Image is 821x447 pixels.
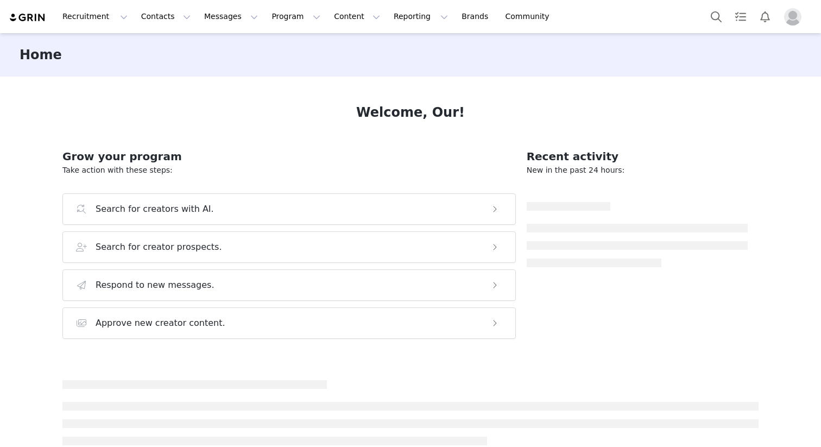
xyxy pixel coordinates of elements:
button: Search for creators with AI. [62,193,516,225]
h3: Search for creators with AI. [96,203,214,216]
h1: Welcome, Our! [356,103,465,122]
p: Take action with these steps: [62,165,516,176]
button: Profile [778,8,812,26]
img: grin logo [9,12,47,23]
h3: Respond to new messages. [96,279,214,292]
button: Notifications [753,4,777,29]
h3: Search for creator prospects. [96,241,222,254]
button: Respond to new messages. [62,269,516,301]
button: Search for creator prospects. [62,231,516,263]
button: Program [265,4,327,29]
a: Community [499,4,561,29]
button: Messages [198,4,264,29]
h2: Recent activity [527,148,748,165]
button: Search [704,4,728,29]
p: New in the past 24 hours: [527,165,748,176]
a: Brands [455,4,498,29]
a: Tasks [729,4,753,29]
button: Recruitment [56,4,134,29]
button: Approve new creator content. [62,307,516,339]
button: Content [327,4,387,29]
h3: Approve new creator content. [96,317,225,330]
img: placeholder-profile.jpg [784,8,801,26]
button: Contacts [135,4,197,29]
h3: Home [20,45,62,65]
h2: Grow your program [62,148,516,165]
button: Reporting [387,4,454,29]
